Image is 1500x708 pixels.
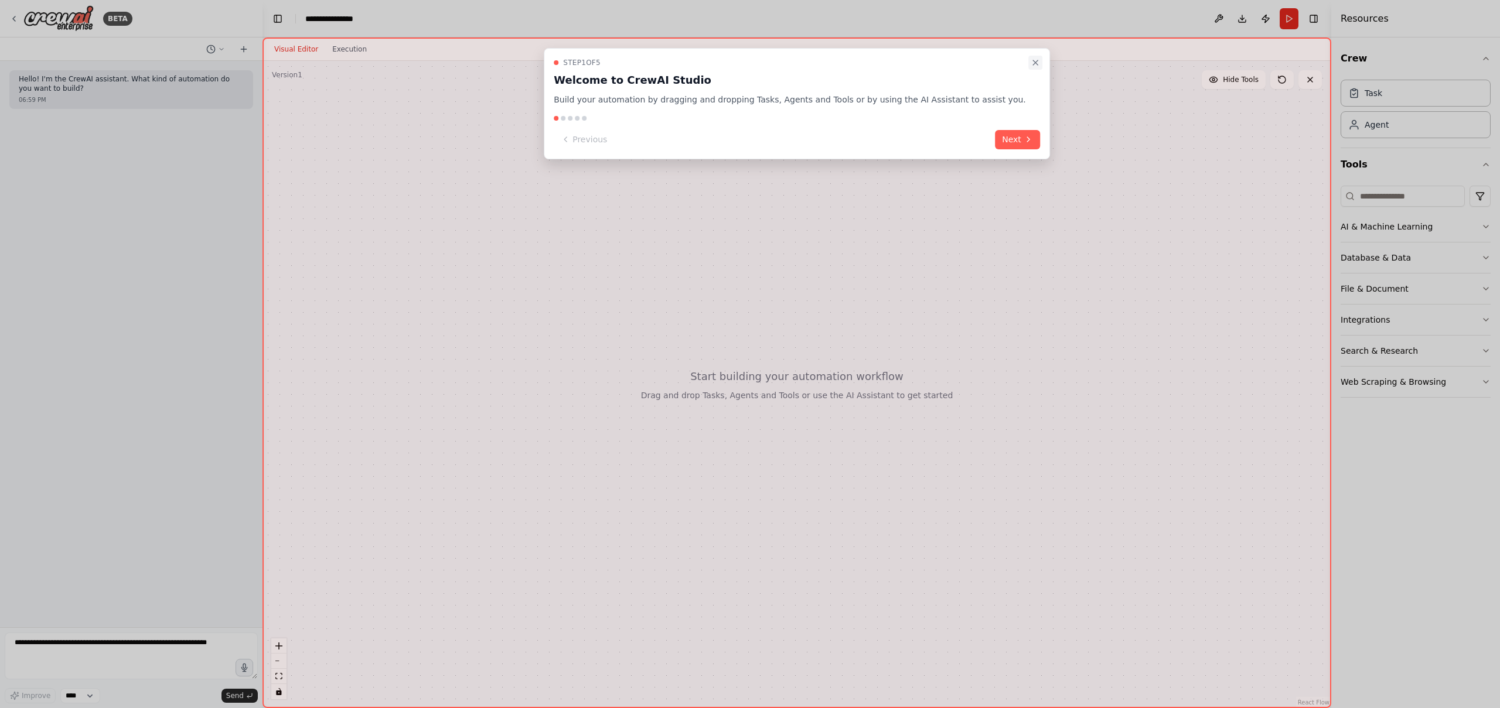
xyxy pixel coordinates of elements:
[1028,56,1042,70] button: Close walkthrough
[554,130,614,149] button: Previous
[563,58,601,67] span: Step 1 of 5
[554,72,1026,88] h3: Welcome to CrewAI Studio
[554,93,1026,107] p: Build your automation by dragging and dropping Tasks, Agents and Tools or by using the AI Assista...
[995,130,1040,149] button: Next
[270,11,286,27] button: Hide left sidebar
